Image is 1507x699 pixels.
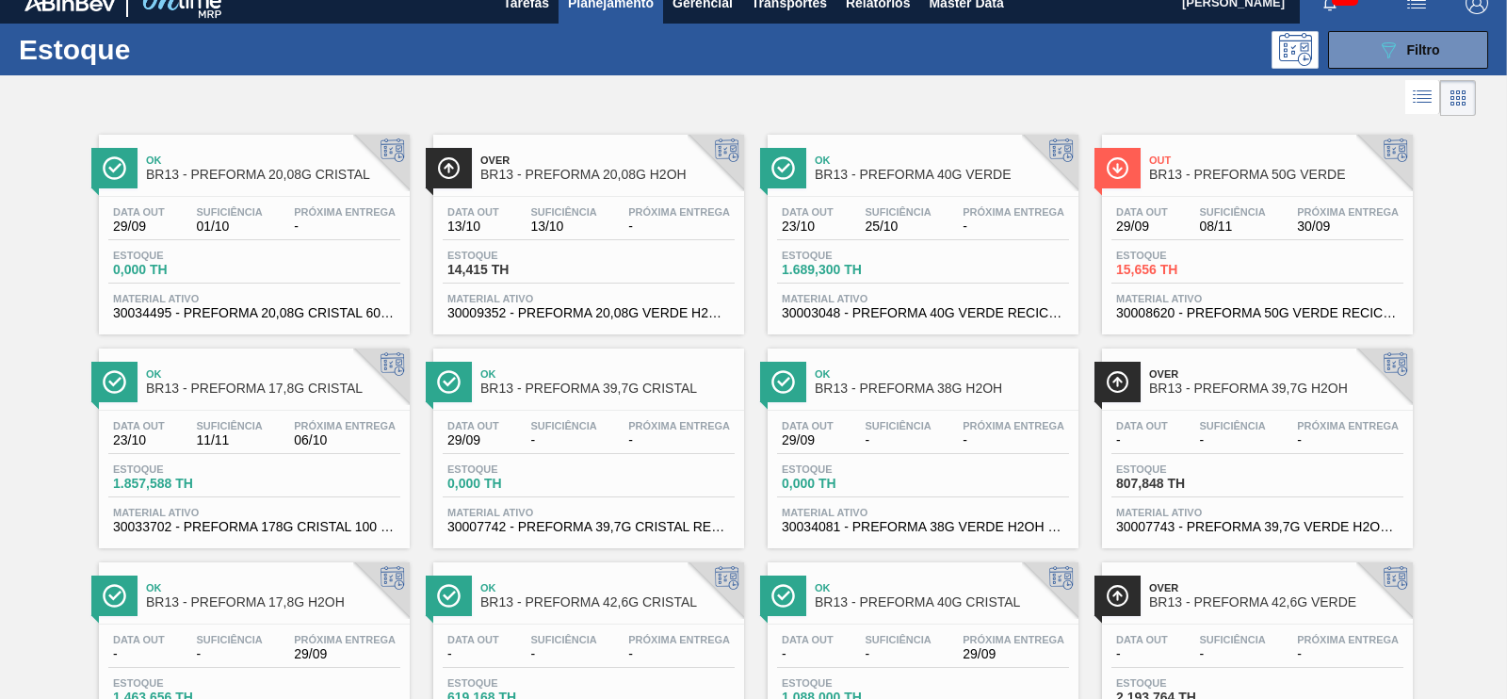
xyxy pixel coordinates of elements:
[815,368,1069,380] span: Ok
[530,634,596,645] span: Suficiência
[480,595,735,610] span: BR13 - PREFORMA 42,6G CRISTAL
[815,582,1069,593] span: Ok
[815,382,1069,396] span: BR13 - PREFORMA 38G H2OH
[1106,584,1129,608] img: Ícone
[530,420,596,431] span: Suficiência
[530,433,596,447] span: -
[480,154,735,166] span: Over
[447,206,499,218] span: Data out
[1328,31,1488,69] button: Filtro
[963,647,1064,661] span: 29/09
[113,677,245,689] span: Estoque
[1272,31,1319,69] div: Pogramando: nenhum usuário selecionado
[1297,634,1399,645] span: Próxima Entrega
[782,219,834,234] span: 23/10
[447,520,730,534] span: 30007742 - PREFORMA 39,7G CRISTAL RECICLADA
[1407,42,1440,57] span: Filtro
[1106,370,1129,394] img: Ícone
[1116,420,1168,431] span: Data out
[419,334,753,548] a: ÍconeOkBR13 - PREFORMA 39,7G CRISTALData out29/09Suficiência-Próxima Entrega-Estoque0,000 THMater...
[1297,420,1399,431] span: Próxima Entrega
[1149,154,1403,166] span: Out
[1149,368,1403,380] span: Over
[146,582,400,593] span: Ok
[1297,433,1399,447] span: -
[480,368,735,380] span: Ok
[1149,382,1403,396] span: BR13 - PREFORMA 39,7G H2OH
[865,206,931,218] span: Suficiência
[113,520,396,534] span: 30033702 - PREFORMA 178G CRISTAL 100 RECICLADA
[419,121,753,334] a: ÍconeOverBR13 - PREFORMA 20,08G H2OHData out13/10Suficiência13/10Próxima Entrega-Estoque14,415 TH...
[963,219,1064,234] span: -
[1116,507,1399,518] span: Material ativo
[113,293,396,304] span: Material ativo
[480,582,735,593] span: Ok
[146,368,400,380] span: Ok
[113,263,245,277] span: 0,000 TH
[447,293,730,304] span: Material ativo
[963,634,1064,645] span: Próxima Entrega
[753,121,1088,334] a: ÍconeOkBR13 - PREFORMA 40G VERDEData out23/10Suficiência25/10Próxima Entrega-Estoque1.689,300 THM...
[865,647,931,661] span: -
[480,382,735,396] span: BR13 - PREFORMA 39,7G CRISTAL
[530,206,596,218] span: Suficiência
[963,433,1064,447] span: -
[196,206,262,218] span: Suficiência
[113,507,396,518] span: Material ativo
[865,420,931,431] span: Suficiência
[782,250,914,261] span: Estoque
[782,463,914,475] span: Estoque
[1116,219,1168,234] span: 29/09
[1116,477,1248,491] span: 807,848 TH
[782,634,834,645] span: Data out
[1149,595,1403,610] span: BR13 - PREFORMA 42,6G VERDE
[294,433,396,447] span: 06/10
[447,463,579,475] span: Estoque
[113,477,245,491] span: 1.857,588 TH
[437,370,461,394] img: Ícone
[1088,121,1422,334] a: ÍconeOutBR13 - PREFORMA 50G VERDEData out29/09Suficiência08/11Próxima Entrega30/09Estoque15,656 T...
[447,306,730,320] span: 30009352 - PREFORMA 20,08G VERDE H2OH RECICLADA
[1116,206,1168,218] span: Data out
[103,156,126,180] img: Ícone
[437,584,461,608] img: Ícone
[447,420,499,431] span: Data out
[146,154,400,166] span: Ok
[771,156,795,180] img: Ícone
[865,219,931,234] span: 25/10
[963,206,1064,218] span: Próxima Entrega
[113,647,165,661] span: -
[530,219,596,234] span: 13/10
[628,219,730,234] span: -
[113,206,165,218] span: Data out
[1199,647,1265,661] span: -
[782,507,1064,518] span: Material ativo
[1199,634,1265,645] span: Suficiência
[113,463,245,475] span: Estoque
[103,584,126,608] img: Ícone
[771,370,795,394] img: Ícone
[782,420,834,431] span: Data out
[447,477,579,491] span: 0,000 TH
[1116,463,1248,475] span: Estoque
[1088,334,1422,548] a: ÍconeOverBR13 - PREFORMA 39,7G H2OHData out-Suficiência-Próxima Entrega-Estoque807,848 THMaterial...
[103,370,126,394] img: Ícone
[1116,647,1168,661] span: -
[1116,306,1399,320] span: 30008620 - PREFORMA 50G VERDE RECICLADA
[85,334,419,548] a: ÍconeOkBR13 - PREFORMA 17,8G CRISTALData out23/10Suficiência11/11Próxima Entrega06/10Estoque1.857...
[146,382,400,396] span: BR13 - PREFORMA 17,8G CRISTAL
[19,39,292,60] h1: Estoque
[628,420,730,431] span: Próxima Entrega
[113,250,245,261] span: Estoque
[294,219,396,234] span: -
[1149,168,1403,182] span: BR13 - PREFORMA 50G VERDE
[1405,80,1440,116] div: Visão em Lista
[1199,420,1265,431] span: Suficiência
[1116,634,1168,645] span: Data out
[146,168,400,182] span: BR13 - PREFORMA 20,08G CRISTAL
[1116,520,1399,534] span: 30007743 - PREFORMA 39,7G VERDE H2OH RECICLADA
[447,507,730,518] span: Material ativo
[815,154,1069,166] span: Ok
[1199,219,1265,234] span: 08/11
[782,520,1064,534] span: 30034081 - PREFORMA 38G VERDE H2OH RECICLADA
